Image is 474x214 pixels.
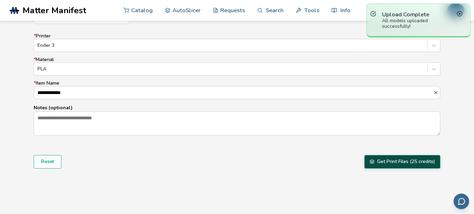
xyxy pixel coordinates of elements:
button: Get Print Files (25 credits) [364,155,440,168]
span: Matter Manifest [23,6,86,15]
label: Material [34,57,440,76]
p: Notes (optional) [34,104,440,111]
label: Item Name [34,80,440,99]
button: Reset [34,155,61,168]
div: All models uploaded successfully! [382,18,455,29]
label: Printer [34,33,440,52]
input: *Item Name [34,86,433,99]
p: Upload Complete [382,11,455,18]
button: Send feedback via email [454,194,469,209]
button: *Item Name [433,90,440,95]
textarea: Notes (optional) [34,112,440,135]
